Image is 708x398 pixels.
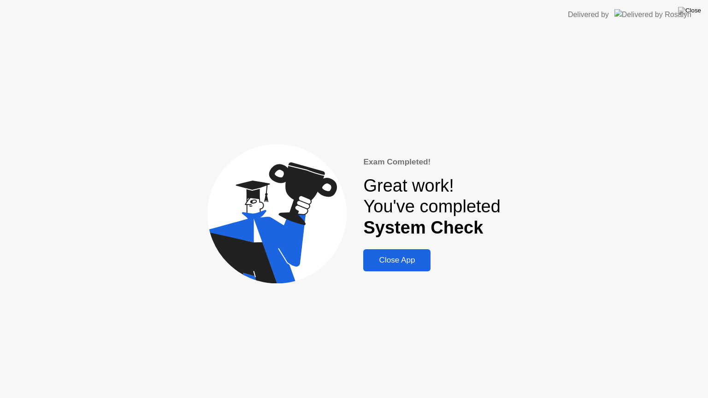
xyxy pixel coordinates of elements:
[568,9,609,20] div: Delivered by
[366,256,428,265] div: Close App
[363,176,500,239] div: Great work! You've completed
[614,9,691,20] img: Delivered by Rosalyn
[363,156,500,168] div: Exam Completed!
[363,218,483,237] b: System Check
[363,249,431,271] button: Close App
[678,7,701,14] img: Close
